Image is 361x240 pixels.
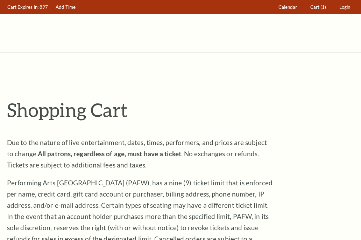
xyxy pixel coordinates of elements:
[278,4,297,10] span: Calendar
[40,4,48,10] span: 897
[310,4,319,10] span: Cart
[275,0,300,14] a: Calendar
[7,138,267,169] span: Due to the nature of live entertainment, dates, times, performers, and prices are subject to chan...
[38,150,181,158] strong: All patrons, regardless of age, must have a ticket
[320,4,326,10] span: (1)
[307,0,330,14] a: Cart (1)
[52,0,79,14] a: Add Time
[7,4,38,10] span: Cart Expires In:
[339,4,350,10] span: Login
[7,98,354,121] p: Shopping Cart
[336,0,354,14] a: Login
